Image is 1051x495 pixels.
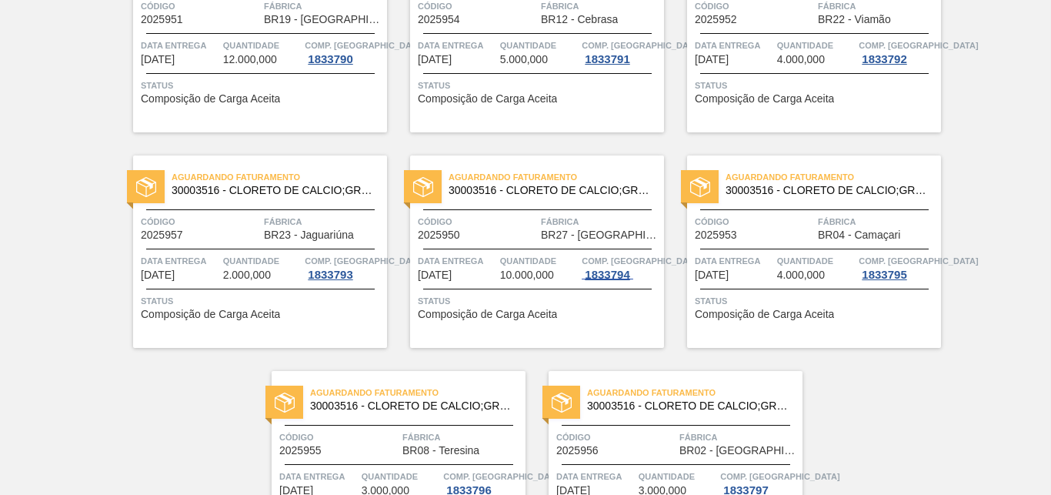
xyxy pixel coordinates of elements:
[679,430,799,445] span: Fábrica
[141,293,383,309] span: Status
[402,430,522,445] span: Fábrica
[279,430,399,445] span: Código
[777,38,856,53] span: Quantidade
[500,253,579,269] span: Quantidade
[726,169,941,185] span: Aguardando Faturamento
[695,253,773,269] span: Data entrega
[413,177,433,197] img: status
[690,177,710,197] img: status
[859,38,978,53] span: Comp. Carga
[141,14,183,25] span: 2025951
[305,38,383,65] a: Comp. [GEOGRAPHIC_DATA]1833790
[264,14,383,25] span: BR19 - Nova Rio
[859,53,909,65] div: 1833792
[310,400,513,412] span: 30003516 - CLORETO DE CALCIO;GRANULADO;75%
[418,269,452,281] span: 25/09/2025
[639,469,717,484] span: Quantidade
[418,229,460,241] span: 2025950
[582,53,632,65] div: 1833791
[141,214,260,229] span: Código
[141,229,183,241] span: 2025957
[223,253,302,269] span: Quantidade
[418,38,496,53] span: Data entrega
[556,469,635,484] span: Data entrega
[695,78,937,93] span: Status
[679,445,799,457] span: BR02 - Sergipe
[305,53,355,65] div: 1833790
[110,156,387,348] a: statusAguardando Faturamento30003516 - CLORETO DE CALCIO;GRANULADO;75%Código2025957FábricaBR23 - ...
[582,253,701,269] span: Comp. Carga
[141,54,175,65] span: 19/09/2025
[172,169,387,185] span: Aguardando Faturamento
[141,93,280,105] span: Composição de Carga Aceita
[541,229,660,241] span: BR27 - Nova Minas
[720,469,839,484] span: Comp. Carga
[275,393,295,413] img: status
[141,38,219,53] span: Data entrega
[418,93,557,105] span: Composição de Carga Aceita
[500,269,554,281] span: 10.000,000
[777,253,856,269] span: Quantidade
[541,14,618,25] span: BR12 - Cebrasa
[223,38,302,53] span: Quantidade
[695,38,773,53] span: Data entrega
[418,78,660,93] span: Status
[141,78,383,93] span: Status
[695,309,834,320] span: Composição de Carga Aceita
[859,38,937,65] a: Comp. [GEOGRAPHIC_DATA]1833792
[500,54,548,65] span: 5.000,000
[141,309,280,320] span: Composição de Carga Aceita
[695,93,834,105] span: Composição de Carga Aceita
[279,445,322,457] span: 2025955
[305,38,424,53] span: Comp. Carga
[362,469,440,484] span: Quantidade
[695,214,814,229] span: Código
[664,156,941,348] a: statusAguardando Faturamento30003516 - CLORETO DE CALCIO;GRANULADO;75%Código2025953FábricaBR04 - ...
[582,38,660,65] a: Comp. [GEOGRAPHIC_DATA]1833791
[305,253,424,269] span: Comp. Carga
[500,38,579,53] span: Quantidade
[587,385,802,400] span: Aguardando Faturamento
[172,185,375,196] span: 30003516 - CLORETO DE CALCIO;GRANULADO;75%
[587,400,790,412] span: 30003516 - CLORETO DE CALCIO;GRANULADO;75%
[443,469,562,484] span: Comp. Carga
[582,38,701,53] span: Comp. Carga
[264,229,354,241] span: BR23 - Jaguariúna
[418,293,660,309] span: Status
[418,214,537,229] span: Código
[552,393,572,413] img: status
[859,253,937,281] a: Comp. [GEOGRAPHIC_DATA]1833795
[695,293,937,309] span: Status
[582,269,632,281] div: 1833794
[305,253,383,281] a: Comp. [GEOGRAPHIC_DATA]1833793
[402,445,479,457] span: BR08 - Teresina
[418,253,496,269] span: Data entrega
[418,309,557,320] span: Composição de Carga Aceita
[449,169,664,185] span: Aguardando Faturamento
[556,430,676,445] span: Código
[418,14,460,25] span: 2025954
[859,269,909,281] div: 1833795
[818,14,891,25] span: BR22 - Viamão
[264,214,383,229] span: Fábrica
[418,54,452,65] span: 22/09/2025
[305,269,355,281] div: 1833793
[223,269,271,281] span: 2.000,000
[556,445,599,457] span: 2025956
[223,54,277,65] span: 12.000,000
[141,269,175,281] span: 25/09/2025
[141,253,219,269] span: Data entrega
[449,185,652,196] span: 30003516 - CLORETO DE CALCIO;GRANULADO;75%
[582,253,660,281] a: Comp. [GEOGRAPHIC_DATA]1833794
[279,469,358,484] span: Data entrega
[695,14,737,25] span: 2025952
[136,177,156,197] img: status
[726,185,929,196] span: 30003516 - CLORETO DE CALCIO;GRANULADO;75%
[387,156,664,348] a: statusAguardando Faturamento30003516 - CLORETO DE CALCIO;GRANULADO;75%Código2025950FábricaBR27 - ...
[695,229,737,241] span: 2025953
[777,269,825,281] span: 4.000,000
[818,229,900,241] span: BR04 - Camaçari
[818,214,937,229] span: Fábrica
[310,385,525,400] span: Aguardando Faturamento
[859,253,978,269] span: Comp. Carga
